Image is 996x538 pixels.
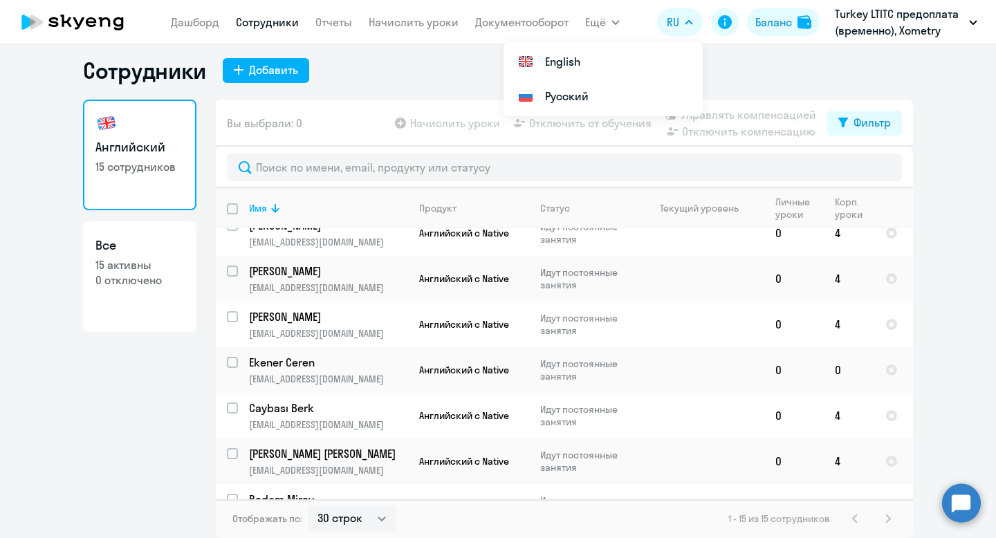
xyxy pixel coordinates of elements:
p: Caybası Berk [249,400,405,416]
p: Идут постоянные занятия [540,403,635,428]
a: Английский15 сотрудников [83,100,196,210]
a: Дашборд [171,15,219,29]
td: 4 [824,210,874,256]
a: [PERSON_NAME] [249,309,407,324]
div: Имя [249,202,407,214]
div: Личные уроки [775,196,823,221]
p: Идут постоянные занятия [540,312,635,337]
p: Идут постоянные занятия [540,266,635,291]
p: [PERSON_NAME] [249,309,405,324]
button: Ещё [585,8,620,36]
a: Badem Miray [249,492,407,507]
div: Корп. уроки [835,196,865,221]
a: [PERSON_NAME] [249,263,407,279]
a: Ekener Ceren [249,355,407,370]
span: Английский с Native [419,455,509,467]
span: RU [667,14,679,30]
p: [EMAIL_ADDRESS][DOMAIN_NAME] [249,327,407,340]
a: Документооборот [475,15,569,29]
button: Фильтр [827,111,902,136]
p: 15 активны [95,257,184,272]
div: Статус [540,202,635,214]
span: Отображать по: [232,512,302,525]
td: 0 [764,484,824,530]
p: [EMAIL_ADDRESS][DOMAIN_NAME] [249,236,407,248]
h1: Сотрудники [83,57,206,84]
div: Баланс [755,14,792,30]
input: Поиск по имени, email, продукту или статусу [227,154,902,181]
span: 1 - 15 из 15 сотрудников [728,512,830,525]
td: 4 [824,302,874,347]
div: Статус [540,202,570,214]
p: Идут постоянные занятия [540,221,635,245]
button: RU [657,8,703,36]
div: Фильтр [854,114,891,131]
p: Идут постоянные занятия [540,358,635,382]
p: Badem Miray [249,492,405,507]
button: Добавить [223,58,309,83]
span: Английский с Native [419,227,509,239]
td: 0 [764,393,824,438]
h3: Английский [95,138,184,156]
p: [PERSON_NAME] [249,263,405,279]
td: 0 [764,256,824,302]
span: Английский с Native [419,364,509,376]
td: 4 [824,393,874,438]
div: Имя [249,202,267,214]
td: 0 [764,438,824,484]
p: [EMAIL_ADDRESS][DOMAIN_NAME] [249,418,407,431]
span: Английский с Native [419,272,509,285]
p: 15 сотрудников [95,159,184,174]
td: 0 [764,210,824,256]
p: Ekener Ceren [249,355,405,370]
p: [EMAIL_ADDRESS][DOMAIN_NAME] [249,464,407,476]
img: english [95,112,118,134]
p: 0 отключено [95,272,184,288]
p: [EMAIL_ADDRESS][DOMAIN_NAME] [249,281,407,294]
a: Caybası Berk [249,400,407,416]
div: Добавить [249,62,298,78]
td: 2 [824,484,874,530]
div: Текущий уровень [647,202,764,214]
span: Английский с Native [419,318,509,331]
img: balance [797,15,811,29]
h3: Все [95,236,184,254]
img: Русский [517,88,534,104]
a: [PERSON_NAME] [PERSON_NAME] [249,446,407,461]
p: Идут постоянные занятия [540,494,635,519]
td: 0 [764,347,824,393]
td: 0 [764,302,824,347]
a: Начислить уроки [369,15,459,29]
div: Корп. уроки [835,196,874,221]
img: English [517,53,534,70]
td: 0 [824,347,874,393]
p: [PERSON_NAME] [PERSON_NAME] [249,446,405,461]
p: [EMAIL_ADDRESS][DOMAIN_NAME] [249,373,407,385]
a: Отчеты [315,15,352,29]
button: Turkey LTITC предоплата (временно), Xometry Europe GmbH [828,6,984,39]
td: 4 [824,256,874,302]
p: Идут постоянные занятия [540,449,635,474]
ul: Ещё [504,41,703,116]
div: Продукт [419,202,456,214]
p: Turkey LTITC предоплата (временно), Xometry Europe GmbH [835,6,963,39]
div: Текущий уровень [660,202,739,214]
div: Личные уроки [775,196,814,221]
a: Сотрудники [236,15,299,29]
a: Все15 активны0 отключено [83,221,196,332]
span: Английский с Native [419,409,509,422]
td: 4 [824,438,874,484]
button: Балансbalance [747,8,820,36]
span: Вы выбрали: 0 [227,115,302,131]
span: Ещё [585,14,606,30]
div: Продукт [419,202,528,214]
